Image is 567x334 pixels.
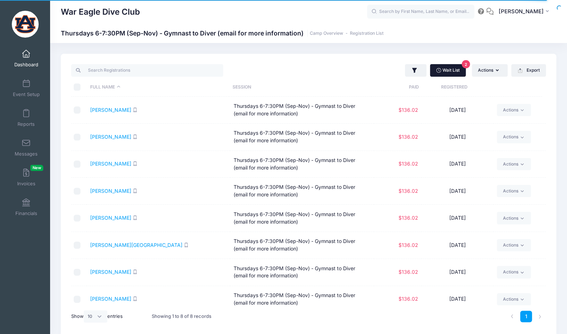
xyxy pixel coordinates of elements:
td: Thursdays 6-7:30PM (Sep-Nov) - Gymnast to Diver (email for more information) [230,259,373,286]
span: $136.02 [398,242,418,248]
img: War Eagle Dive Club [12,11,39,38]
a: Actions [497,293,531,305]
i: SMS enabled [133,134,137,139]
td: Thursdays 6-7:30PM (Sep-Nov) - Gymnast to Diver (email for more information) [230,232,373,259]
a: [PERSON_NAME] [90,161,131,167]
td: [DATE] [421,205,493,232]
td: Thursdays 6-7:30PM (Sep-Nov) - Gymnast to Diver (email for more information) [230,97,373,124]
i: SMS enabled [133,108,137,112]
div: Showing 1 to 8 of 8 records [152,308,211,325]
td: [DATE] [421,286,493,312]
h1: Thursdays 6-7:30PM (Sep-Nov) - Gymnast to Diver (email for more information) [61,29,383,37]
span: $136.02 [398,215,418,221]
span: Messages [15,151,38,157]
td: Thursdays 6-7:30PM (Sep-Nov) - Gymnast to Diver (email for more information) [230,178,373,205]
a: Dashboard [9,46,43,71]
td: Thursdays 6-7:30PM (Sep-Nov) - Gymnast to Diver (email for more information) [230,205,373,232]
h1: War Eagle Dive Club [61,4,140,20]
span: Reports [18,121,35,127]
td: [DATE] [421,151,493,178]
td: [DATE] [421,178,493,205]
button: [PERSON_NAME] [494,4,556,20]
td: [DATE] [421,232,493,259]
a: Registration List [350,31,383,36]
i: SMS enabled [133,269,137,274]
i: SMS enabled [133,296,137,301]
a: Actions [497,185,531,197]
i: SMS enabled [133,189,137,193]
td: Thursdays 6-7:30PM (Sep-Nov) - Gymnast to Diver (email for more information) [230,286,373,312]
span: 2 [462,60,470,68]
i: SMS enabled [133,161,137,166]
td: [DATE] [421,259,493,286]
a: Camp Overview [310,31,343,36]
th: Registered: activate to sort column ascending [419,78,490,97]
a: Actions [497,266,531,278]
span: Event Setup [13,91,40,97]
a: Wait List2 [430,64,466,76]
a: [PERSON_NAME] [90,188,131,194]
span: Financials [15,210,37,216]
span: Invoices [17,181,35,187]
span: New [30,165,43,171]
a: [PERSON_NAME][GEOGRAPHIC_DATA] [90,242,182,248]
span: $136.02 [398,161,418,167]
a: Financials [9,195,43,220]
td: Thursdays 6-7:30PM (Sep-Nov) - Gymnast to Diver (email for more information) [230,124,373,151]
th: Session: activate to sort column ascending [229,78,371,97]
a: Actions [497,158,531,170]
i: SMS enabled [184,243,189,247]
a: Actions [497,131,531,143]
a: [PERSON_NAME] [90,215,131,221]
span: [PERSON_NAME] [498,8,543,15]
a: Messages [9,135,43,160]
a: Actions [497,239,531,251]
a: [PERSON_NAME] [90,296,131,302]
td: [DATE] [421,97,493,124]
button: Actions [472,64,508,76]
a: Actions [497,212,531,224]
a: [PERSON_NAME] [90,134,131,140]
span: $136.02 [398,134,418,140]
th: Full Name: activate to sort column descending [87,78,229,97]
a: Actions [497,104,531,116]
th: Paid: activate to sort column ascending [371,78,419,97]
button: Export [511,64,546,76]
span: $136.02 [398,107,418,113]
input: Search by First Name, Last Name, or Email... [367,5,474,19]
span: $136.02 [398,188,418,194]
input: Search Registrations [71,64,223,76]
span: $136.02 [398,269,418,275]
a: 1 [520,311,532,323]
span: Dashboard [14,62,38,68]
select: Showentries [84,310,107,323]
label: Show entries [71,310,123,323]
a: Reports [9,105,43,130]
a: Event Setup [9,76,43,101]
a: [PERSON_NAME] [90,269,131,275]
a: InvoicesNew [9,165,43,190]
td: [DATE] [421,124,493,151]
i: SMS enabled [133,215,137,220]
a: [PERSON_NAME] [90,107,131,113]
span: $136.02 [398,296,418,302]
td: Thursdays 6-7:30PM (Sep-Nov) - Gymnast to Diver (email for more information) [230,151,373,178]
